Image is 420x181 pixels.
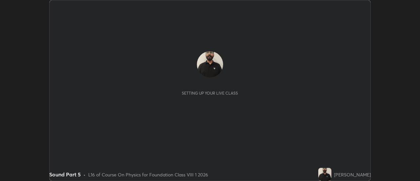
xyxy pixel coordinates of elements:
div: • [83,171,86,178]
div: Setting up your live class [182,91,238,96]
div: L16 of Course On Physics for Foundation Class VIII 1 2026 [88,171,208,178]
img: c21a7924776a486d90e20529bf12d3cf.jpg [318,168,331,181]
div: [PERSON_NAME] [334,171,371,178]
div: Sound Part 5 [49,170,81,178]
img: c21a7924776a486d90e20529bf12d3cf.jpg [197,51,223,78]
